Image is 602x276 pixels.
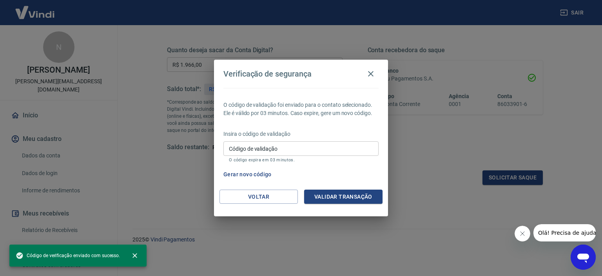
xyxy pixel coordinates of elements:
iframe: Fechar mensagem [515,226,530,241]
span: Código de verificação enviado com sucesso. [16,252,120,260]
span: Olá! Precisa de ajuda? [5,5,66,12]
button: close [126,247,143,264]
p: O código expira em 03 minutos. [229,157,373,163]
button: Gerar novo código [220,167,275,182]
button: Validar transação [304,190,383,204]
p: O código de validação foi enviado para o contato selecionado. Ele é válido por 03 minutos. Caso e... [223,101,379,117]
iframe: Botão para abrir a janela de mensagens [571,245,596,270]
iframe: Mensagem da empresa [533,224,596,241]
h4: Verificação de segurança [223,69,312,79]
button: Voltar [219,190,298,204]
p: Insira o código de validação [223,130,379,138]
